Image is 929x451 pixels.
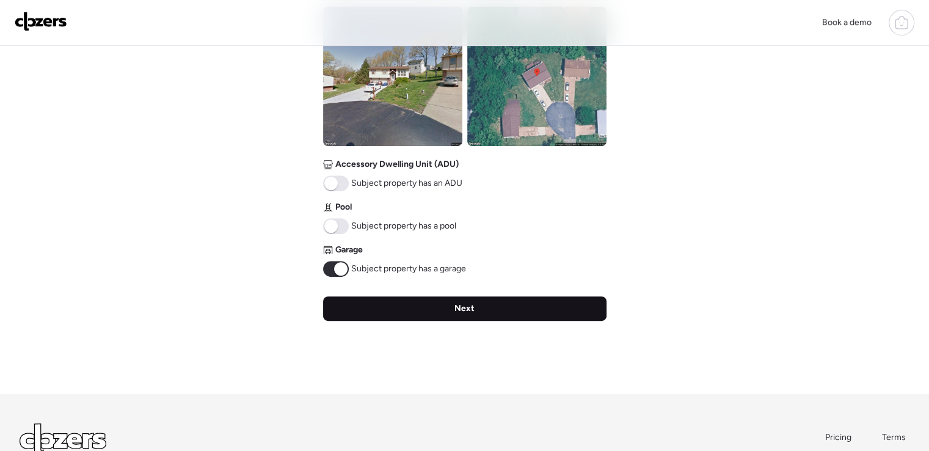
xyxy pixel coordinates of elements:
span: Book a demo [822,17,872,28]
span: Terms [882,432,906,442]
span: Accessory Dwelling Unit (ADU) [335,158,459,170]
span: Garage [335,244,363,256]
span: Pool [335,201,352,213]
span: Subject property has a pool [351,220,456,232]
a: Pricing [825,431,853,444]
span: Subject property has an ADU [351,177,462,189]
img: Logo [15,12,67,31]
span: Subject property has a garage [351,263,466,275]
a: Terms [882,431,909,444]
span: Next [454,302,475,315]
span: Pricing [825,432,851,442]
